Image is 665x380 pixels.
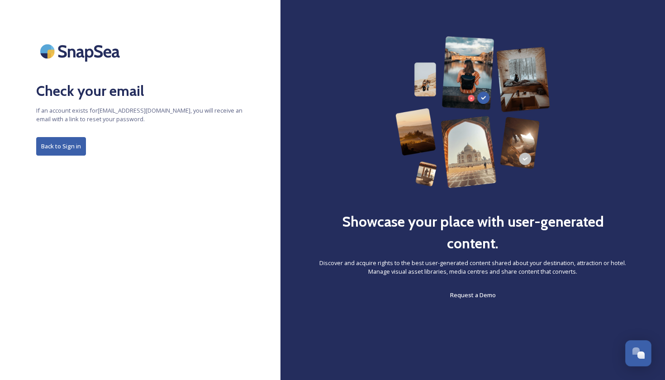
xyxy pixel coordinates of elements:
img: SnapSea Logo [36,36,127,66]
button: Open Chat [625,340,651,366]
img: 63b42ca75bacad526042e722_Group%20154-p-800.png [395,36,551,188]
h2: Check your email [36,80,244,102]
span: Request a Demo [450,291,496,299]
span: If an account exists for [EMAIL_ADDRESS][DOMAIN_NAME] , you will receive an email with a link to ... [36,106,244,123]
a: Request a Demo [450,290,496,300]
a: Back to Sign in [36,137,244,156]
h2: Showcase your place with user-generated content. [317,211,629,254]
button: Back to Sign in [36,137,86,156]
span: Discover and acquire rights to the best user-generated content shared about your destination, att... [317,259,629,276]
